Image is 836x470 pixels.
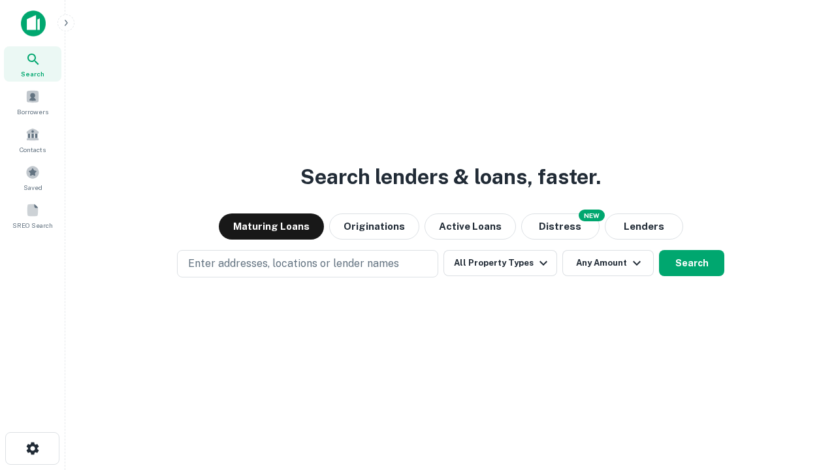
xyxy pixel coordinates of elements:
[188,256,399,272] p: Enter addresses, locations or lender names
[300,161,601,193] h3: Search lenders & loans, faster.
[177,250,438,277] button: Enter addresses, locations or lender names
[21,69,44,79] span: Search
[4,46,61,82] a: Search
[4,160,61,195] a: Saved
[579,210,605,221] div: NEW
[4,122,61,157] a: Contacts
[659,250,724,276] button: Search
[521,213,600,240] button: Search distressed loans with lien and other non-mortgage details.
[771,366,836,428] iframe: Chat Widget
[4,84,61,119] a: Borrowers
[329,213,419,240] button: Originations
[20,144,46,155] span: Contacts
[21,10,46,37] img: capitalize-icon.png
[24,182,42,193] span: Saved
[12,220,53,230] span: SREO Search
[443,250,557,276] button: All Property Types
[17,106,48,117] span: Borrowers
[425,213,516,240] button: Active Loans
[219,213,324,240] button: Maturing Loans
[562,250,654,276] button: Any Amount
[4,198,61,233] a: SREO Search
[605,213,683,240] button: Lenders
